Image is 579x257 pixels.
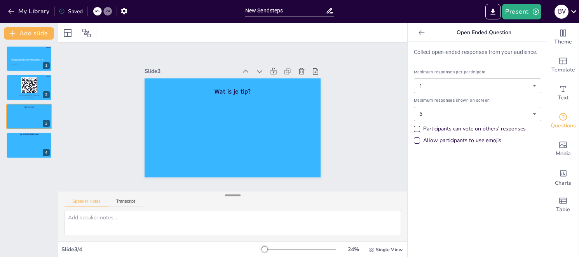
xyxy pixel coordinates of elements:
[43,120,50,127] div: 3
[6,104,52,129] div: 3
[414,69,541,75] span: Maximum responses per participant
[59,8,83,15] div: Saved
[6,46,52,71] div: 1
[485,4,501,19] button: Export to PowerPoint
[548,51,579,79] div: Add ready made slides
[4,27,54,40] button: Add slide
[423,125,526,133] div: Participants can vote on others' responses
[554,38,572,46] span: Theme
[20,133,39,135] span: Wat [PERSON_NAME] top?
[10,64,17,65] span: 21 augustus 2025
[548,191,579,219] div: Add a table
[245,5,326,16] input: Insert title
[414,97,541,104] span: Maximum responses shown on screen
[556,205,570,214] span: Table
[11,58,44,61] span: Feedback DEMO Programma AI
[6,5,53,17] button: My Library
[414,137,501,144] div: Allow participants to use emojis
[423,137,501,144] div: Allow participants to use emojis
[145,68,237,75] div: Slide 3
[65,199,108,207] button: Speaker Notes
[61,27,74,39] div: Layout
[6,132,52,158] div: 4
[24,106,34,108] span: Wat is je tip?
[558,94,569,102] span: Text
[548,23,579,51] div: Change the overall theme
[82,28,91,38] span: Position
[6,75,52,100] div: 2
[548,107,579,135] div: Get real-time input from your audience
[555,4,569,19] button: B V
[19,95,39,97] span: Go to [URL][DOMAIN_NAME] and login with code: minocw464
[43,149,50,156] div: 4
[414,78,541,93] div: 1
[414,107,541,121] div: 5
[548,163,579,191] div: Add charts and graphs
[556,149,571,158] span: Media
[215,87,251,96] span: Wat is je tip?
[344,246,363,253] div: 24 %
[43,62,50,69] div: 1
[414,125,541,133] div: Participants can vote on others' responses
[551,66,575,74] span: Template
[43,91,50,98] div: 2
[502,4,541,19] button: Present
[551,122,576,130] span: Questions
[555,5,569,19] div: B V
[548,135,579,163] div: Add images, graphics, shapes or video
[555,179,571,188] span: Charts
[108,199,143,207] button: Transcript
[414,48,541,56] p: Collect open-ended responses from your audience.
[376,247,403,253] span: Single View
[428,23,540,42] p: Open Ended Question
[548,79,579,107] div: Add text boxes
[61,246,262,253] div: Slide 3 / 4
